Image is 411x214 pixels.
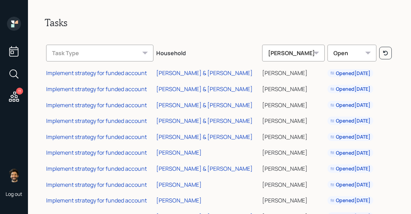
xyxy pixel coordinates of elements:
div: 11 [16,88,23,95]
td: [PERSON_NAME] [261,80,326,96]
div: Opened [DATE] [330,197,370,204]
div: Implement strategy for funded account [46,181,147,189]
div: Implement strategy for funded account [46,149,147,156]
div: Open [327,45,376,61]
td: [PERSON_NAME] [261,128,326,144]
div: Implement strategy for funded account [46,85,147,93]
td: [PERSON_NAME] [261,160,326,176]
div: [PERSON_NAME] & [PERSON_NAME] [156,133,253,141]
div: Implement strategy for funded account [46,165,147,172]
div: Implement strategy for funded account [46,197,147,204]
div: [PERSON_NAME] & [PERSON_NAME] [156,165,253,172]
div: [PERSON_NAME] [156,197,202,204]
div: [PERSON_NAME] [156,149,202,156]
div: [PERSON_NAME] [262,45,325,61]
div: Opened [DATE] [330,86,370,93]
td: [PERSON_NAME] [261,191,326,207]
td: [PERSON_NAME] [261,64,326,80]
td: [PERSON_NAME] [261,176,326,192]
div: Implement strategy for funded account [46,101,147,109]
div: Log out [6,191,22,197]
div: Opened [DATE] [330,70,370,77]
div: Implement strategy for funded account [46,69,147,77]
div: [PERSON_NAME] & [PERSON_NAME] [156,85,253,93]
td: [PERSON_NAME] [261,144,326,160]
div: Implement strategy for funded account [46,133,147,141]
div: Implement strategy for funded account [46,117,147,125]
h2: Tasks [45,17,394,29]
div: Opened [DATE] [330,117,370,124]
div: [PERSON_NAME] & [PERSON_NAME] [156,69,253,77]
div: Opened [DATE] [330,133,370,140]
td: [PERSON_NAME] [261,96,326,112]
th: Household [155,40,260,64]
div: [PERSON_NAME] [156,181,202,189]
td: [PERSON_NAME] [261,112,326,128]
div: Opened [DATE] [330,102,370,109]
div: Opened [DATE] [330,181,370,188]
div: [PERSON_NAME] & [PERSON_NAME] [156,117,253,125]
div: Opened [DATE] [330,165,370,172]
div: Opened [DATE] [330,149,370,156]
div: Task Type [46,45,153,61]
div: [PERSON_NAME] & [PERSON_NAME] [156,101,253,109]
img: eric-schwartz-headshot.png [7,168,21,182]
